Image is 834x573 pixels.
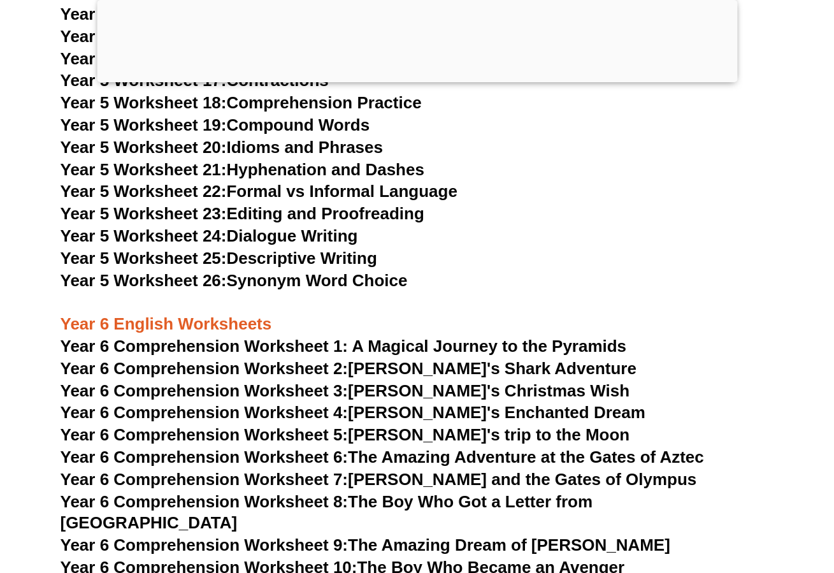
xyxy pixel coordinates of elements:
[61,381,349,400] span: Year 6 Comprehension Worksheet 3:
[61,160,227,179] span: Year 5 Worksheet 21:
[61,535,670,555] a: Year 6 Comprehension Worksheet 9:The Amazing Dream of [PERSON_NAME]
[61,359,349,378] span: Year 6 Comprehension Worksheet 2:
[61,447,349,467] span: Year 6 Comprehension Worksheet 6:
[61,271,408,290] a: Year 5 Worksheet 26:Synonym Word Choice
[61,249,377,268] a: Year 5 Worksheet 25:Descriptive Writing
[61,115,227,134] span: Year 5 Worksheet 19:
[615,429,834,573] iframe: Chat Widget
[61,359,636,378] a: Year 6 Comprehension Worksheet 2:[PERSON_NAME]'s Shark Adventure
[61,226,227,245] span: Year 5 Worksheet 24:
[61,4,468,24] a: Year 5 Worksheet 14:Alliteration and Onomatopoeia
[61,93,422,112] a: Year 5 Worksheet 18:Comprehension Practice
[61,204,424,223] a: Year 5 Worksheet 23:Editing and Proofreading
[61,492,593,533] a: Year 6 Comprehension Worksheet 8:The Boy Who Got a Letter from [GEOGRAPHIC_DATA]
[61,160,424,179] a: Year 5 Worksheet 21:Hyphenation and Dashes
[61,182,457,201] a: Year 5 Worksheet 22:Formal vs Informal Language
[61,381,630,400] a: Year 6 Comprehension Worksheet 3:[PERSON_NAME]'s Christmas Wish
[61,49,227,68] span: Year 5 Worksheet 16:
[61,470,697,489] a: Year 6 Comprehension Worksheet 7:[PERSON_NAME] and the Gates of Olympus
[61,403,349,422] span: Year 6 Comprehension Worksheet 4:
[61,249,227,268] span: Year 5 Worksheet 25:
[61,115,370,134] a: Year 5 Worksheet 19:Compound Words
[61,535,349,555] span: Year 6 Comprehension Worksheet 9:
[61,93,227,112] span: Year 5 Worksheet 18:
[61,447,704,467] a: Year 6 Comprehension Worksheet 6:The Amazing Adventure at the Gates of Aztec
[61,182,227,201] span: Year 5 Worksheet 22:
[61,425,349,444] span: Year 6 Comprehension Worksheet 5:
[61,4,227,24] span: Year 5 Worksheet 14:
[61,425,630,444] a: Year 6 Comprehension Worksheet 5:[PERSON_NAME]'s trip to the Moon
[61,138,227,157] span: Year 5 Worksheet 20:
[61,49,387,68] a: Year 5 Worksheet 16:Paragraph Structure
[61,226,358,245] a: Year 5 Worksheet 24:Dialogue Writing
[61,470,349,489] span: Year 6 Comprehension Worksheet 7:
[61,492,349,511] span: Year 6 Comprehension Worksheet 8:
[61,27,227,46] span: Year 5 Worksheet 15:
[61,204,227,223] span: Year 5 Worksheet 23:
[61,337,627,356] a: Year 6 Comprehension Worksheet 1: A Magical Journey to the Pyramids
[61,71,227,90] span: Year 5 Worksheet 17:
[61,27,424,46] a: Year 5 Worksheet 15:Active and Passive Voice
[61,292,774,335] h3: Year 6 English Worksheets
[61,138,383,157] a: Year 5 Worksheet 20:Idioms and Phrases
[61,271,227,290] span: Year 5 Worksheet 26:
[61,403,645,422] a: Year 6 Comprehension Worksheet 4:[PERSON_NAME]'s Enchanted Dream
[61,71,329,90] a: Year 5 Worksheet 17:Contractions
